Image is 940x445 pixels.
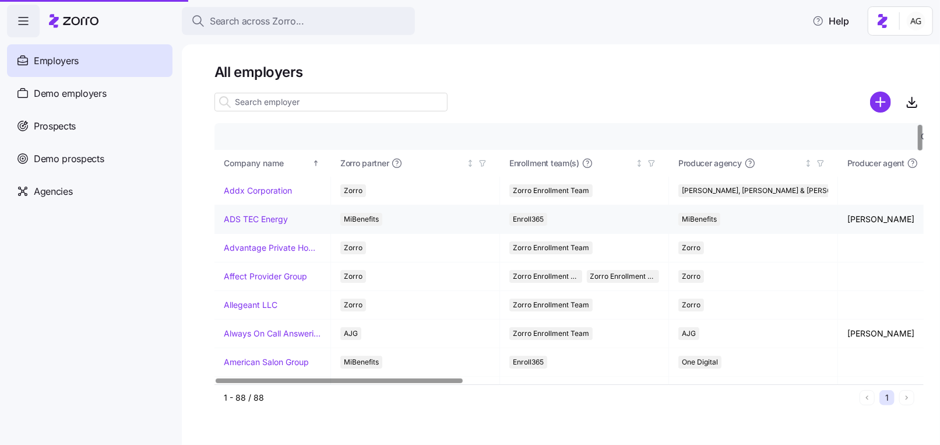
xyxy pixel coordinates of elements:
[870,92,891,113] svg: add icon
[344,270,362,283] span: Zorro
[682,184,863,197] span: [PERSON_NAME], [PERSON_NAME] & [PERSON_NAME]
[466,159,474,167] div: Not sorted
[590,270,656,283] span: Zorro Enrollment Experts
[7,142,172,175] a: Demo prospects
[214,63,924,81] h1: All employers
[224,299,277,311] a: Allegeant LLC
[682,327,696,340] span: AJG
[513,270,579,283] span: Zorro Enrollment Team
[214,150,331,177] th: Company nameSorted ascending
[340,157,389,169] span: Zorro partner
[513,299,589,311] span: Zorro Enrollment Team
[682,299,700,311] span: Zorro
[513,184,589,197] span: Zorro Enrollment Team
[224,392,855,404] div: 1 - 88 / 88
[34,152,104,166] span: Demo prospects
[7,175,172,208] a: Agencies
[804,159,812,167] div: Not sorted
[803,9,858,33] button: Help
[669,150,838,177] th: Producer agencyNot sorted
[635,159,643,167] div: Not sorted
[34,86,107,101] span: Demo employers
[7,44,172,77] a: Employers
[224,328,321,339] a: Always On Call Answering Service
[500,150,669,177] th: Enrollment team(s)Not sorted
[224,213,288,225] a: ADS TEC Energy
[214,93,448,111] input: Search employer
[34,184,72,199] span: Agencies
[513,213,544,226] span: Enroll365
[907,12,925,30] img: 5fc55c57e0610270ad857448bea2f2d5
[860,390,875,405] button: Previous page
[7,110,172,142] a: Prospects
[182,7,415,35] button: Search across Zorro...
[682,356,718,369] span: One Digital
[678,157,742,169] span: Producer agency
[879,390,895,405] button: 1
[224,242,321,254] a: Advantage Private Home Care
[899,390,914,405] button: Next page
[344,327,358,340] span: AJG
[344,356,379,369] span: MiBenefits
[682,213,717,226] span: MiBenefits
[513,356,544,369] span: Enroll365
[312,159,320,167] div: Sorted ascending
[224,185,292,197] a: Addx Corporation
[224,356,309,368] a: American Salon Group
[847,157,904,169] span: Producer agent
[34,54,79,68] span: Employers
[7,77,172,110] a: Demo employers
[344,241,362,254] span: Zorro
[224,271,307,282] a: Affect Provider Group
[344,213,379,226] span: MiBenefits
[344,299,362,311] span: Zorro
[682,270,700,283] span: Zorro
[513,327,589,340] span: Zorro Enrollment Team
[210,14,304,29] span: Search across Zorro...
[34,119,76,134] span: Prospects
[224,157,310,170] div: Company name
[812,14,849,28] span: Help
[344,184,362,197] span: Zorro
[513,241,589,254] span: Zorro Enrollment Team
[682,241,700,254] span: Zorro
[509,157,579,169] span: Enrollment team(s)
[331,150,500,177] th: Zorro partnerNot sorted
